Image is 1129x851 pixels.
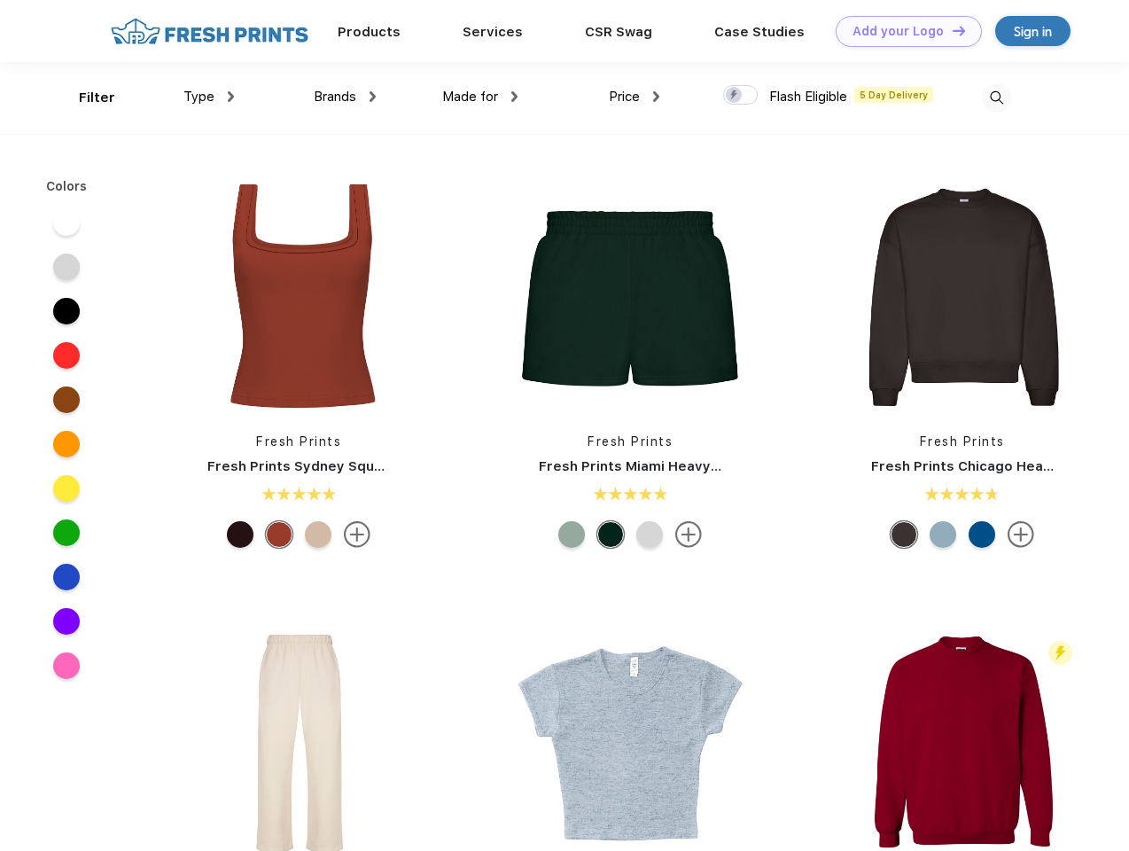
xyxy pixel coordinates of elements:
img: dropdown.png [653,91,659,102]
span: Type [183,89,214,105]
img: DT [953,26,965,35]
a: Fresh Prints Miami Heavyweight Shorts [539,458,806,474]
div: Add your Logo [853,24,944,39]
img: func=resize&h=266 [845,179,1080,415]
div: Slate Blue [930,521,956,548]
img: flash_active_toggle.svg [1048,641,1072,665]
a: Fresh Prints [256,434,341,449]
img: func=resize&h=266 [181,179,417,415]
img: more.svg [675,521,702,548]
img: more.svg [1008,521,1034,548]
div: Sage Green mto [558,521,585,548]
span: 5 Day Delivery [854,87,933,103]
div: Toasted [266,521,292,548]
img: dropdown.png [511,91,518,102]
div: White Chocolate [227,521,253,548]
span: Brands [314,89,356,105]
a: Fresh Prints Sydney Square Neck Tank Top [207,458,500,474]
span: Price [609,89,640,105]
div: Colors [33,177,101,196]
div: Ash Grey [636,521,663,548]
span: Flash Eligible [769,89,847,105]
img: func=resize&h=266 [512,179,748,415]
img: dropdown.png [228,91,234,102]
div: Sign in [1014,21,1052,42]
div: Filter [79,88,115,108]
img: fo%20logo%202.webp [105,16,314,47]
span: Made for [442,89,498,105]
div: Oat White [305,521,331,548]
img: desktop_search.svg [982,83,1011,113]
div: Dark Chocolate mto [891,521,917,548]
a: Sign in [995,16,1071,46]
div: Royal Blue mto [969,521,995,548]
a: Fresh Prints [588,434,673,449]
img: dropdown.png [370,91,376,102]
div: Forest Green mto [597,521,624,548]
a: Products [338,24,401,40]
img: more.svg [344,521,370,548]
a: Fresh Prints [920,434,1005,449]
